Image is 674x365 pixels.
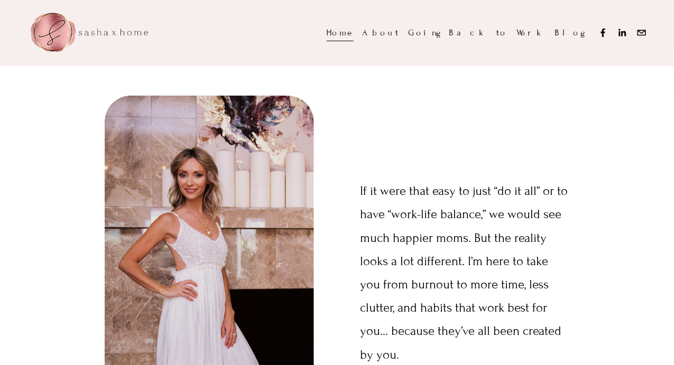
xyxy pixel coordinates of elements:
a: About [362,24,399,42]
a: Home [327,24,354,42]
a: Going Back to Work [408,24,546,42]
a: Blog [555,24,584,42]
img: sasha x home [27,12,148,54]
a: LinkedIn [617,27,627,38]
a: Facebook [598,27,608,38]
a: Sasha@sashaxhome.com [636,27,647,38]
